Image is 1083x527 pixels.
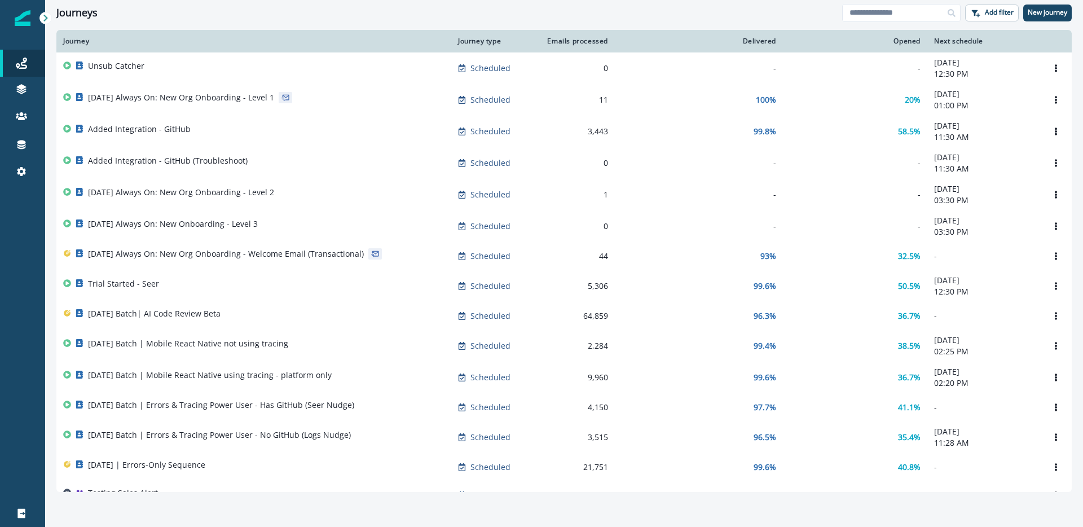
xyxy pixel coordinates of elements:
[898,340,921,352] p: 38.5%
[898,372,921,383] p: 36.7%
[1047,278,1065,295] button: Options
[88,92,274,103] p: [DATE] Always On: New Org Onboarding - Level 1
[790,189,921,200] div: -
[1023,5,1072,21] button: New journey
[934,251,1033,262] p: -
[934,275,1033,286] p: [DATE]
[934,490,1033,501] p: -
[543,126,608,137] div: 3,443
[88,248,364,260] p: [DATE] Always On: New Org Onboarding - Welcome Email (Transactional)
[88,370,332,381] p: [DATE] Batch | Mobile React Native using tracing - platform only
[470,310,510,322] p: Scheduled
[754,340,776,352] p: 99.4%
[1047,248,1065,265] button: Options
[470,94,510,106] p: Scheduled
[470,372,510,383] p: Scheduled
[622,221,776,232] div: -
[56,393,1072,421] a: [DATE] Batch | Errors & Tracing Power User - Has GitHub (Seer Nudge)Scheduled4,15097.7%41.1%-Options
[622,490,776,501] div: -
[88,187,274,198] p: [DATE] Always On: New Org Onboarding - Level 2
[934,286,1033,297] p: 12:30 PM
[56,362,1072,393] a: [DATE] Batch | Mobile React Native using tracing - platform onlyScheduled9,96099.6%36.7%[DATE]02:...
[470,462,510,473] p: Scheduled
[934,426,1033,437] p: [DATE]
[56,179,1072,210] a: [DATE] Always On: New Org Onboarding - Level 2Scheduled1--[DATE]03:30 PMOptions
[934,163,1033,174] p: 11:30 AM
[88,308,221,319] p: [DATE] Batch| AI Code Review Beta
[934,335,1033,346] p: [DATE]
[934,195,1033,206] p: 03:30 PM
[88,124,191,135] p: Added Integration - GitHub
[543,189,608,200] div: 1
[898,251,921,262] p: 32.5%
[470,63,510,74] p: Scheduled
[543,310,608,322] div: 64,859
[790,221,921,232] div: -
[56,52,1072,84] a: Unsub CatcherScheduled0--[DATE]12:30 PMOptions
[88,218,258,230] p: [DATE] Always On: New Onboarding - Level 3
[56,116,1072,147] a: Added Integration - GitHubScheduled3,44399.8%58.5%[DATE]11:30 AMOptions
[934,437,1033,449] p: 11:28 AM
[622,189,776,200] div: -
[934,377,1033,389] p: 02:20 PM
[934,366,1033,377] p: [DATE]
[965,5,1019,21] button: Add filter
[622,37,776,46] div: Delivered
[56,210,1072,242] a: [DATE] Always On: New Onboarding - Level 3Scheduled0--[DATE]03:30 PMOptions
[1047,399,1065,416] button: Options
[934,68,1033,80] p: 12:30 PM
[15,10,30,26] img: Inflection
[56,453,1072,481] a: [DATE] | Errors-Only SequenceScheduled21,75199.6%40.8%-Options
[88,429,351,441] p: [DATE] Batch | Errors & Tracing Power User - No GitHub (Logs Nudge)
[934,131,1033,143] p: 11:30 AM
[934,402,1033,413] p: -
[934,346,1033,357] p: 02:25 PM
[56,7,98,19] h1: Journeys
[1047,308,1065,324] button: Options
[1047,60,1065,77] button: Options
[63,37,444,46] div: Journey
[754,310,776,322] p: 96.3%
[934,57,1033,68] p: [DATE]
[1047,218,1065,235] button: Options
[1047,186,1065,203] button: Options
[934,462,1033,473] p: -
[56,84,1072,116] a: [DATE] Always On: New Org Onboarding - Level 1Scheduled11100%20%[DATE]01:00 PMOptions
[458,37,529,46] div: Journey type
[470,490,510,501] p: Scheduled
[1047,155,1065,172] button: Options
[1047,429,1065,446] button: Options
[470,280,510,292] p: Scheduled
[898,310,921,322] p: 36.7%
[1047,487,1065,504] button: Options
[898,462,921,473] p: 40.8%
[88,399,354,411] p: [DATE] Batch | Errors & Tracing Power User - Has GitHub (Seer Nudge)
[898,280,921,292] p: 50.5%
[754,402,776,413] p: 97.7%
[756,94,776,106] p: 100%
[790,63,921,74] div: -
[543,280,608,292] div: 5,306
[934,183,1033,195] p: [DATE]
[898,126,921,137] p: 58.5%
[1047,337,1065,354] button: Options
[88,278,159,289] p: Trial Started - Seer
[543,63,608,74] div: 0
[1028,8,1067,16] p: New journey
[934,37,1033,46] div: Next schedule
[760,251,776,262] p: 93%
[934,120,1033,131] p: [DATE]
[898,432,921,443] p: 35.4%
[470,157,510,169] p: Scheduled
[470,340,510,352] p: Scheduled
[898,402,921,413] p: 41.1%
[470,402,510,413] p: Scheduled
[470,126,510,137] p: Scheduled
[56,147,1072,179] a: Added Integration - GitHub (Troubleshoot)Scheduled0--[DATE]11:30 AMOptions
[934,226,1033,238] p: 03:30 PM
[88,155,248,166] p: Added Integration - GitHub (Troubleshoot)
[543,490,608,501] div: 0
[985,8,1014,16] p: Add filter
[543,402,608,413] div: 4,150
[754,462,776,473] p: 99.6%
